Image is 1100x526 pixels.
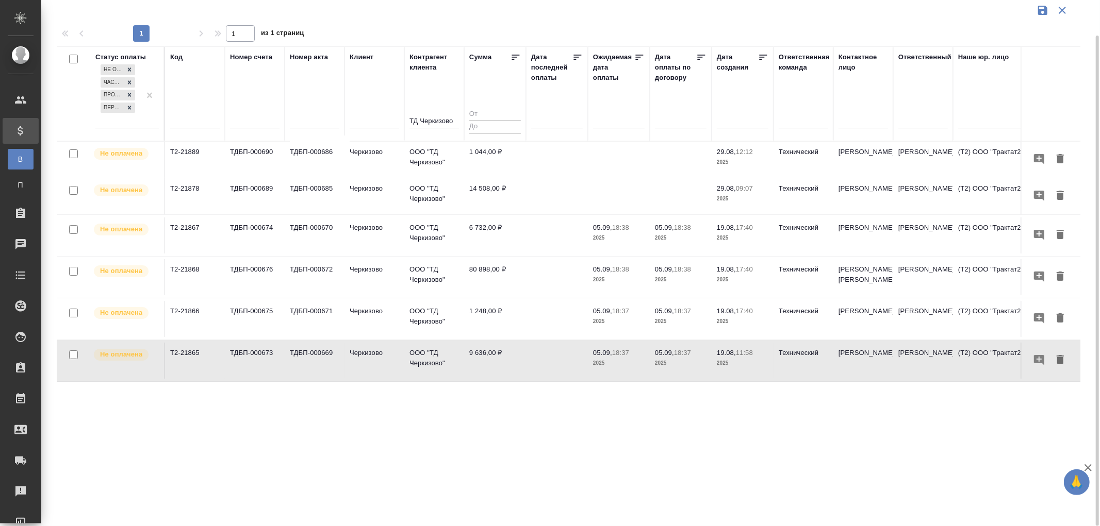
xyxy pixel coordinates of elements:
td: Т2-21878 [165,178,225,214]
p: 05.09, [655,349,674,357]
p: Черкизово [350,348,399,358]
p: 05.09, [655,307,674,315]
td: (Т2) ООО "Трактат24" [953,343,1077,379]
div: Просрочена [101,90,124,100]
div: Клиент [350,52,373,62]
a: В [8,149,34,169]
td: [PERSON_NAME] [893,217,953,253]
td: [PERSON_NAME] [833,343,893,379]
p: 2025 [655,316,707,327]
p: 05.09, [593,224,612,231]
td: (Т2) ООО "Трактат24" [953,178,1077,214]
p: 05.09, [593,307,612,315]
div: Не оплачена, Частично оплачена, Просрочена, Перевыставление [100,101,136,114]
input: До [469,121,521,133]
div: Ответственная команда [779,52,830,73]
p: ООО "ТД Черкизово" [409,306,459,327]
td: Технический [774,217,833,253]
p: 19.08, [717,349,736,357]
td: ТДБП-000670 [285,217,344,253]
td: Т2-21865 [165,343,225,379]
div: Ответственный [898,52,951,62]
p: 05.09, [655,265,674,273]
td: Технический [774,178,833,214]
a: П [8,175,34,195]
td: 80 898,00 ₽ [464,259,526,295]
div: Сумма [469,52,491,62]
p: 17:40 [736,224,753,231]
p: Не оплачена [100,224,142,234]
p: 2025 [593,275,645,285]
div: Код [170,52,183,62]
div: Не оплачена, Частично оплачена, Просрочена, Перевыставление [100,89,136,101]
div: Дата последней оплаты [531,52,572,83]
td: Технический [774,343,833,379]
td: (Т2) ООО "Трактат24" [953,217,1077,253]
p: 17:40 [736,265,753,273]
td: (Т2) ООО "Трактат24" [953,142,1077,178]
button: Удалить [1052,309,1069,328]
p: ООО "ТД Черкизово" [409,183,459,204]
td: [PERSON_NAME] [PERSON_NAME] [833,259,893,295]
p: 2025 [717,275,768,285]
div: Статус оплаты [95,52,146,62]
td: (Т2) ООО "Трактат24" [953,301,1077,337]
td: 1 044,00 ₽ [464,142,526,178]
p: Черкизово [350,147,399,157]
p: Черкизово [350,306,399,316]
p: 18:38 [674,265,691,273]
p: 12:12 [736,148,753,156]
button: Удалить [1052,150,1069,169]
p: 2025 [593,316,645,327]
p: 05.09, [593,349,612,357]
div: Контактное лицо [839,52,888,73]
p: ООО "ТД Черкизово" [409,348,459,368]
td: Т2-21889 [165,142,225,178]
div: Не оплачена, Частично оплачена, Просрочена, Перевыставление [100,76,136,89]
button: Удалить [1052,267,1069,286]
td: Т2-21867 [165,217,225,253]
button: Удалить [1052,351,1069,370]
td: Т2-21866 [165,301,225,337]
td: 1 248,00 ₽ [464,301,526,337]
p: 2025 [717,157,768,167]
p: 29.08, [717,148,736,156]
span: В [13,154,28,164]
td: ТДБП-000669 [285,343,344,379]
td: 14 508,00 ₽ [464,178,526,214]
p: 29.08, [717,184,736,192]
button: Удалить [1052,186,1069,206]
p: 18:37 [674,349,691,357]
td: [PERSON_NAME] [893,142,953,178]
td: [PERSON_NAME] [893,343,953,379]
div: Не оплачена, Частично оплачена, Просрочена, Перевыставление [100,63,136,76]
td: ТДБП-000672 [285,259,344,295]
td: ТДБП-000685 [285,178,344,214]
p: Черкизово [350,264,399,275]
td: Технический [774,301,833,337]
p: Черкизово [350,223,399,233]
td: Технический [774,142,833,178]
p: Черкизово [350,183,399,194]
p: 05.09, [593,265,612,273]
p: 19.08, [717,224,736,231]
p: 2025 [655,358,707,368]
p: 11:58 [736,349,753,357]
p: 19.08, [717,307,736,315]
p: ООО "ТД Черкизово" [409,147,459,167]
td: ТДБП-000671 [285,301,344,337]
td: ТДБП-000675 [225,301,285,337]
p: ООО "ТД Черкизово" [409,264,459,285]
div: Дата оплаты по договору [655,52,696,83]
button: 🙏 [1064,469,1090,495]
div: Ожидаемая дата оплаты [593,52,634,83]
td: [PERSON_NAME] [893,301,953,337]
p: 18:38 [674,224,691,231]
p: Не оплачена [100,308,142,318]
p: 2025 [655,275,707,285]
span: 🙏 [1068,471,1086,493]
p: 2025 [655,233,707,243]
td: ТДБП-000674 [225,217,285,253]
button: Сохранить фильтры [1033,1,1053,20]
div: Дата создания [717,52,758,73]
